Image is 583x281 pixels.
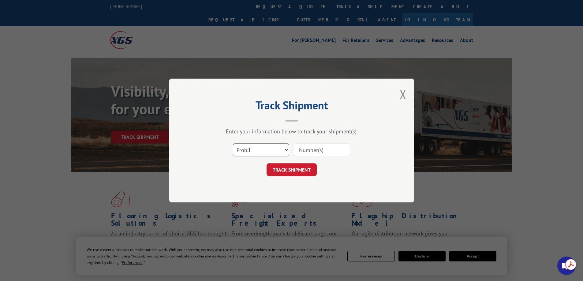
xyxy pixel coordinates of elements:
[200,101,383,113] h2: Track Shipment
[557,257,576,275] div: Open chat
[294,143,350,156] input: Number(s)
[400,86,406,102] button: Close modal
[267,163,317,176] button: TRACK SHIPMENT
[200,128,383,135] div: Enter your information below to track your shipment(s).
